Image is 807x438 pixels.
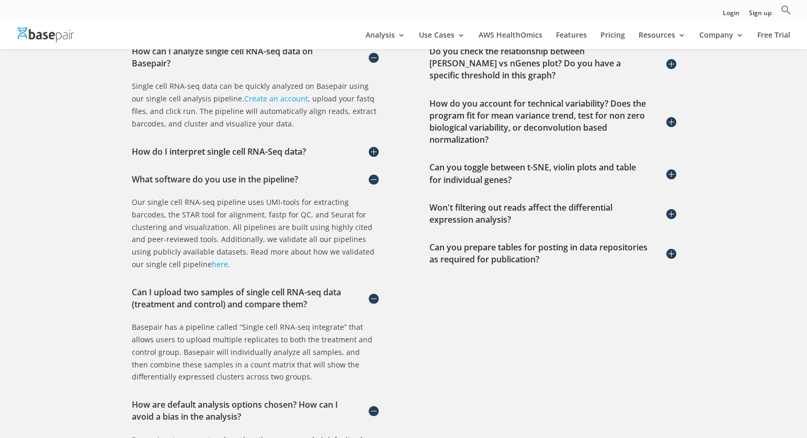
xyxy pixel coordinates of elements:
a: Search Icon Link [781,5,791,21]
a: Resources [639,31,686,49]
: Basepair has a pipeline called “Single cell RNA-seq integrate” that allows users to upload multip... [132,322,372,382]
a: Pricing [600,31,625,49]
span: Single cell RNA-seq data can be quickly analyzed on Basepair using our single cell analysis pipel... [132,81,377,128]
h5: Can you prepare tables for posting in data repositories as required for publication? [429,241,675,266]
a: Sign up [749,10,771,21]
img: Basepair [18,27,74,42]
a: AWS HealthOmics [479,31,542,49]
h5: Do you check the relationship between [PERSON_NAME] vs nGenes plot? Do you have a specific thresh... [429,45,675,82]
a: Analysis [366,31,405,49]
a: Company [699,31,744,49]
h5: How do you account for technical variability? Does the program fit for mean variance trend, test ... [429,98,675,146]
h5: How are default analysis options chosen? How can I avoid a bias in the analysis? [132,399,378,423]
h5: What software do you use in the pipeline? [132,174,378,186]
h5: Can I upload two samples of single cell RNA-seq data (treatment and control) and compare them? [132,286,378,310]
a: Login [723,10,740,21]
a: here [212,259,228,269]
a: Features [556,31,587,49]
a: Create an account [244,94,308,103]
a: Use Cases [419,31,465,49]
h5: Can you toggle between t-SNE, violin plots and table for individual genes? [429,162,675,186]
svg: Search [781,5,791,15]
h5: How do I interpret single cell RNA-Seq data? [132,146,378,158]
a: Free Trial [757,31,790,49]
iframe: Drift Widget Chat Controller [606,363,794,425]
h5: How can I analyze single cell RNA-seq data on Basepair? [132,45,378,70]
h5: Won't filtering out reads affect the differential expression analysis? [429,202,675,226]
span: Our single cell RNA-seq pipeline uses UMI-tools for extracting barcodes, the STAR tool for alignm... [132,197,374,269]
